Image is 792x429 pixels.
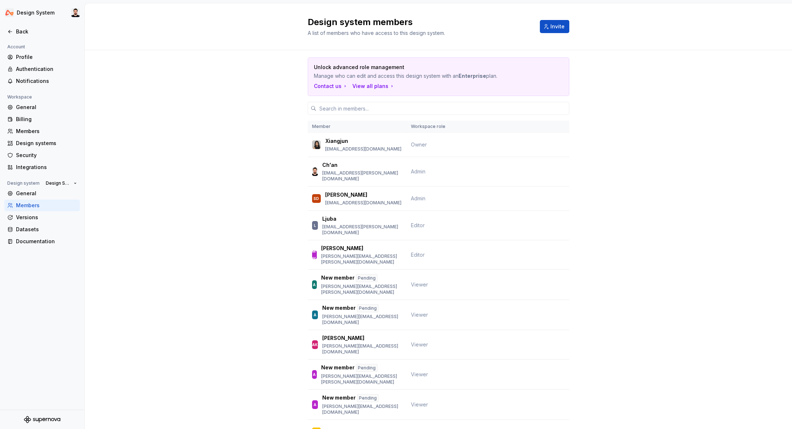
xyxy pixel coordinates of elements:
[4,161,80,173] a: Integrations
[16,214,77,221] div: Versions
[16,104,77,111] div: General
[4,93,35,101] div: Workspace
[322,224,402,236] p: [EMAIL_ADDRESS][PERSON_NAME][DOMAIN_NAME]
[312,341,318,348] div: AK
[16,28,77,35] div: Back
[356,274,377,282] div: Pending
[4,188,80,199] a: General
[308,30,445,36] span: A list of members who have access to this design system.
[322,334,364,342] p: [PERSON_NAME]
[321,274,355,282] p: New member
[314,401,316,408] div: A
[16,238,77,245] div: Documentation
[458,73,486,79] b: Enterprise
[411,281,428,288] span: Viewer
[71,8,80,17] img: Ch'an
[308,121,407,133] th: Member
[321,284,402,295] p: [PERSON_NAME][EMAIL_ADDRESS][PERSON_NAME][DOMAIN_NAME]
[4,236,80,247] a: Documentation
[4,113,80,125] a: Billing
[4,179,43,188] div: Design system
[411,168,425,175] span: Admin
[16,53,77,61] div: Profile
[325,146,401,152] p: [EMAIL_ADDRESS][DOMAIN_NAME]
[314,195,319,202] div: SD
[16,65,77,73] div: Authentication
[314,222,316,229] div: L
[322,314,402,325] p: [PERSON_NAME][EMAIL_ADDRESS][DOMAIN_NAME]
[322,343,402,355] p: [PERSON_NAME][EMAIL_ADDRESS][DOMAIN_NAME]
[4,26,80,37] a: Back
[411,252,425,258] span: Editor
[322,404,402,415] p: [PERSON_NAME][EMAIL_ADDRESS][DOMAIN_NAME]
[411,401,428,408] span: Viewer
[407,121,455,133] th: Workspace role
[312,140,321,149] img: Xiangjun
[316,102,569,115] input: Search in members...
[314,72,512,80] p: Manage who can edit and access this design system with an plan.
[411,371,428,377] span: Viewer
[16,202,77,209] div: Members
[17,9,54,16] div: Design System
[16,77,77,85] div: Notifications
[4,137,80,149] a: Design systems
[4,101,80,113] a: General
[325,200,401,206] p: [EMAIL_ADDRESS][DOMAIN_NAME]
[356,364,377,372] div: Pending
[5,8,14,17] img: 0733df7c-e17f-4421-95a9-ced236ef1ff0.png
[16,140,77,147] div: Design systems
[16,116,77,123] div: Billing
[4,200,80,211] a: Members
[314,311,316,318] div: A
[4,51,80,63] a: Profile
[16,190,77,197] div: General
[357,394,379,402] div: Pending
[321,364,355,372] p: New member
[1,5,83,21] button: Design SystemCh'an
[16,226,77,233] div: Datasets
[312,167,318,176] img: Ch'an
[24,416,60,423] svg: Supernova Logo
[4,43,28,51] div: Account
[313,281,316,288] div: A
[322,215,336,222] p: Ljuba
[16,152,77,159] div: Security
[411,195,425,201] span: Admin
[314,64,512,71] p: Unlock advanced role management
[352,83,395,90] button: View all plans
[325,137,348,145] p: Xiangjun
[411,222,425,228] span: Editor
[313,371,316,378] div: A
[322,170,402,182] p: [EMAIL_ADDRESS][PERSON_NAME][DOMAIN_NAME]
[314,83,348,90] a: Contact us
[308,16,531,28] h2: Design system members
[321,245,363,252] p: [PERSON_NAME]
[322,161,338,169] p: Ch'an
[4,149,80,161] a: Security
[312,248,317,262] div: MW
[322,394,356,402] p: New member
[4,75,80,87] a: Notifications
[411,312,428,318] span: Viewer
[357,304,379,312] div: Pending
[4,125,80,137] a: Members
[46,180,71,186] span: Design System
[4,224,80,235] a: Datasets
[4,212,80,223] a: Versions
[540,20,569,33] button: Invite
[411,141,427,148] span: Owner
[325,191,367,199] p: [PERSON_NAME]
[550,23,565,30] span: Invite
[4,63,80,75] a: Authentication
[321,253,402,265] p: [PERSON_NAME][EMAIL_ADDRESS][PERSON_NAME][DOMAIN_NAME]
[16,128,77,135] div: Members
[16,164,77,171] div: Integrations
[321,373,402,385] p: [PERSON_NAME][EMAIL_ADDRESS][PERSON_NAME][DOMAIN_NAME]
[411,341,428,348] span: Viewer
[322,304,356,312] p: New member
